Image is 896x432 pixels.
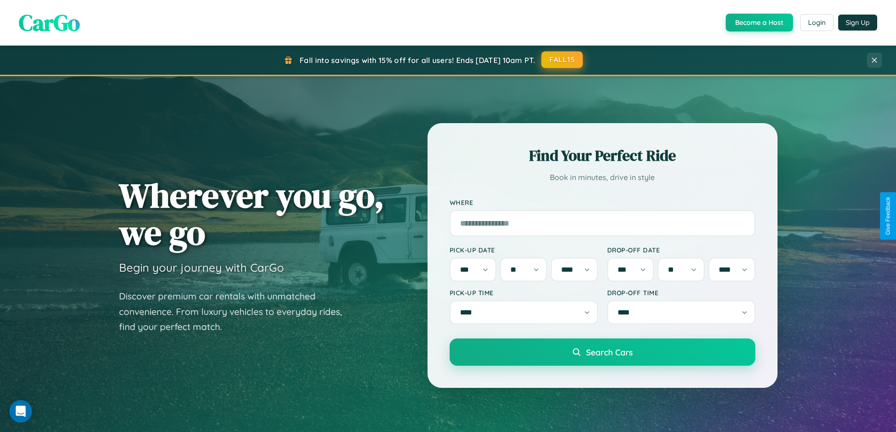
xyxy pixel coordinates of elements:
h2: Find Your Perfect Ride [450,145,755,166]
button: Search Cars [450,338,755,366]
div: Give Feedback [885,197,891,235]
p: Book in minutes, drive in style [450,171,755,184]
button: FALL15 [541,51,583,68]
label: Pick-up Date [450,246,598,254]
button: Become a Host [726,14,793,31]
button: Login [800,14,833,31]
label: Pick-up Time [450,289,598,297]
p: Discover premium car rentals with unmatched convenience. From luxury vehicles to everyday rides, ... [119,289,354,335]
div: Open Intercom Messenger [9,400,32,423]
label: Where [450,198,755,206]
span: Fall into savings with 15% off for all users! Ends [DATE] 10am PT. [300,55,535,65]
h1: Wherever you go, we go [119,177,384,251]
button: Sign Up [838,15,877,31]
span: Search Cars [586,347,633,357]
label: Drop-off Time [607,289,755,297]
label: Drop-off Date [607,246,755,254]
h3: Begin your journey with CarGo [119,260,284,275]
span: CarGo [19,7,80,38]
